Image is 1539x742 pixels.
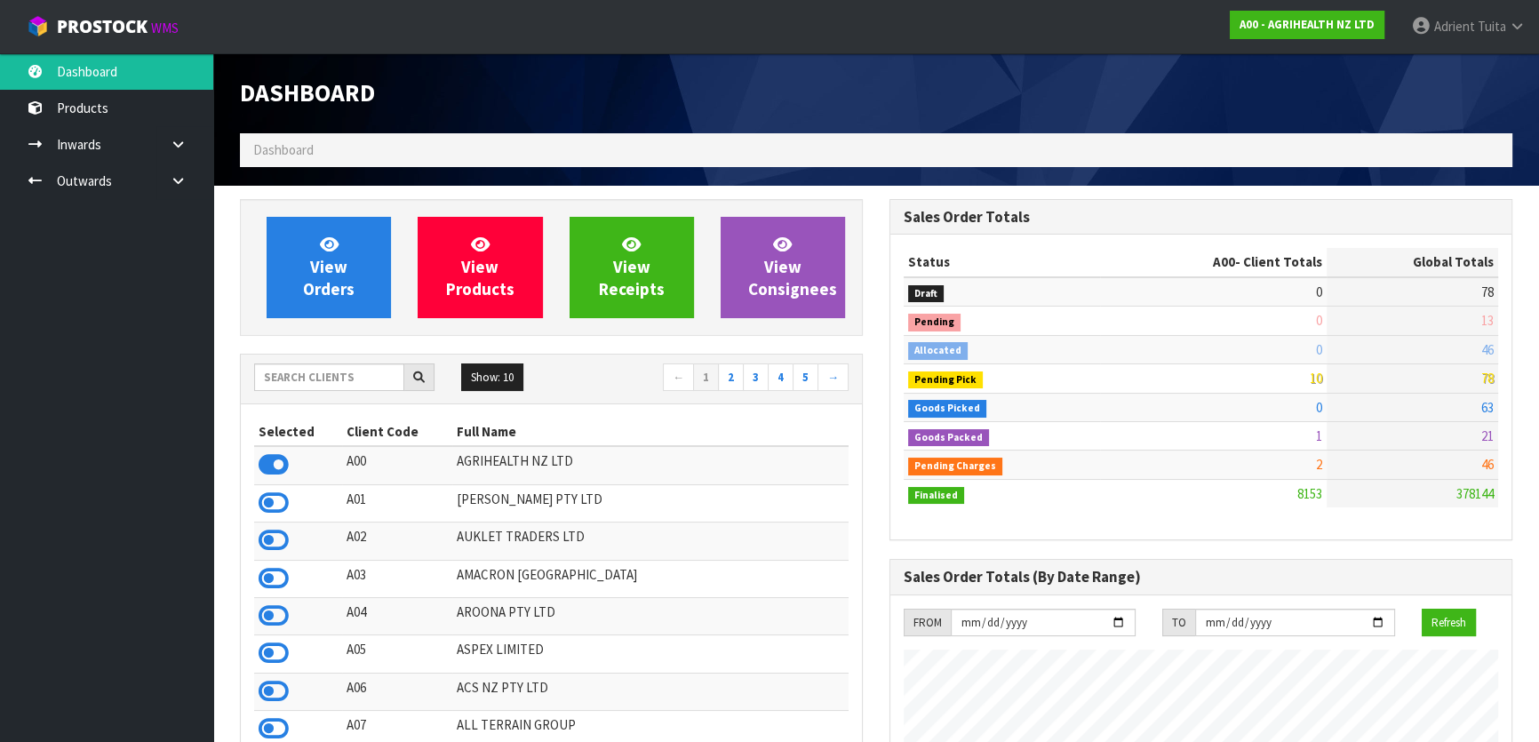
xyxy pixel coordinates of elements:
[446,234,514,300] span: View Products
[565,363,849,395] nav: Page navigation
[1100,248,1327,276] th: - Client Totals
[1422,609,1476,637] button: Refresh
[1162,609,1195,637] div: TO
[817,363,849,392] a: →
[342,418,452,446] th: Client Code
[908,400,986,418] span: Goods Picked
[342,635,452,673] td: A05
[663,363,694,392] a: ←
[57,15,148,38] span: ProStock
[1481,370,1494,387] span: 78
[908,285,944,303] span: Draft
[461,363,523,392] button: Show: 10
[418,217,542,318] a: ViewProducts
[1230,11,1384,39] a: A00 - AGRIHEALTH NZ LTD
[904,209,1498,226] h3: Sales Order Totals
[908,342,968,360] span: Allocated
[1310,370,1322,387] span: 10
[452,484,849,522] td: [PERSON_NAME] PTY LTD
[27,15,49,37] img: cube-alt.png
[1481,399,1494,416] span: 63
[452,635,849,673] td: ASPEX LIMITED
[908,458,1002,475] span: Pending Charges
[1456,485,1494,502] span: 378144
[1481,427,1494,444] span: 21
[342,598,452,635] td: A04
[240,77,375,108] span: Dashboard
[267,217,391,318] a: ViewOrders
[748,234,837,300] span: View Consignees
[1481,283,1494,300] span: 78
[908,429,989,447] span: Goods Packed
[342,446,452,484] td: A00
[342,560,452,597] td: A03
[1316,456,1322,473] span: 2
[254,363,404,391] input: Search clients
[452,418,849,446] th: Full Name
[693,363,719,392] a: 1
[1213,253,1235,270] span: A00
[1481,341,1494,358] span: 46
[1316,399,1322,416] span: 0
[1481,312,1494,329] span: 13
[452,673,849,710] td: ACS NZ PTY LTD
[452,598,849,635] td: AROONA PTY LTD
[599,234,665,300] span: View Receipts
[1478,18,1506,35] span: Tuita
[342,484,452,522] td: A01
[904,609,951,637] div: FROM
[452,446,849,484] td: AGRIHEALTH NZ LTD
[151,20,179,36] small: WMS
[1481,456,1494,473] span: 46
[342,523,452,560] td: A02
[452,523,849,560] td: AUKLET TRADERS LTD
[342,673,452,710] td: A06
[721,217,845,318] a: ViewConsignees
[570,217,694,318] a: ViewReceipts
[904,569,1498,586] h3: Sales Order Totals (By Date Range)
[793,363,818,392] a: 5
[908,487,964,505] span: Finalised
[1316,283,1322,300] span: 0
[1327,248,1498,276] th: Global Totals
[908,371,983,389] span: Pending Pick
[253,141,314,158] span: Dashboard
[1316,341,1322,358] span: 0
[904,248,1100,276] th: Status
[908,314,961,331] span: Pending
[452,560,849,597] td: AMACRON [GEOGRAPHIC_DATA]
[1316,312,1322,329] span: 0
[768,363,793,392] a: 4
[254,418,342,446] th: Selected
[303,234,355,300] span: View Orders
[718,363,744,392] a: 2
[1434,18,1475,35] span: Adrient
[1316,427,1322,444] span: 1
[1240,17,1375,32] strong: A00 - AGRIHEALTH NZ LTD
[1297,485,1322,502] span: 8153
[743,363,769,392] a: 3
